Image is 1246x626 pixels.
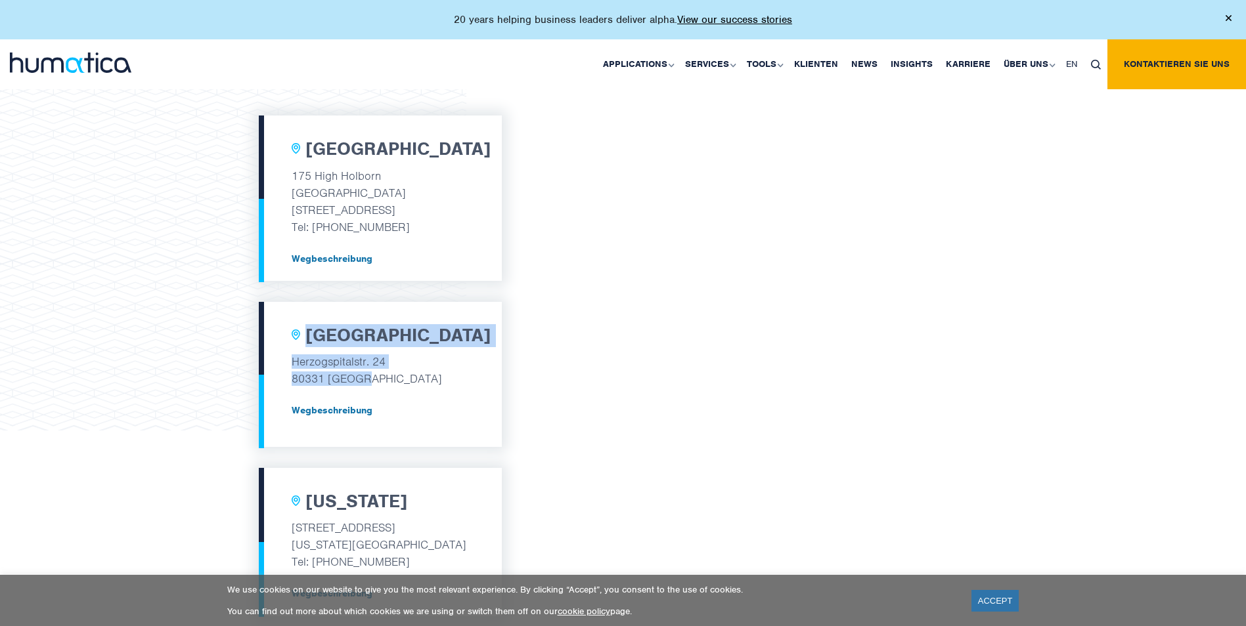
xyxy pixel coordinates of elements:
[292,253,469,264] a: Wegbeschreibung
[292,201,469,219] p: [STREET_ADDRESS]
[227,584,955,595] p: We use cookies on our website to give you the most relevant experience. By clicking “Accept”, you...
[292,167,469,184] p: 175 High Holborn
[1107,39,1246,89] a: Kontaktieren Sie uns
[558,606,610,617] a: cookie policy
[10,52,131,73] img: logo
[596,39,679,89] a: Applications
[292,184,469,201] p: [GEOGRAPHIC_DATA]
[292,553,469,570] p: Tel: [PHONE_NUMBER]
[884,39,939,89] a: Insights
[1091,60,1101,70] img: search_icon
[305,138,491,161] h2: [GEOGRAPHIC_DATA]
[292,370,469,387] p: 80331 [GEOGRAPHIC_DATA]
[997,39,1059,89] a: Über uns
[845,39,884,89] a: News
[677,13,792,26] a: View our success stories
[292,536,469,553] p: [US_STATE][GEOGRAPHIC_DATA]
[305,491,407,513] h2: [US_STATE]
[939,39,997,89] a: Karriere
[292,405,469,415] a: Wegbeschreibung
[292,353,469,370] p: Herzogspitalstr. 24
[740,39,788,89] a: Tools
[454,13,792,26] p: 20 years helping business leaders deliver alpha.
[679,39,740,89] a: Services
[788,39,845,89] a: Klienten
[1059,39,1084,89] a: EN
[1066,58,1078,70] span: EN
[227,606,955,617] p: You can find out more about which cookies we are using or switch them off on our page.
[305,325,491,347] h2: [GEOGRAPHIC_DATA]
[292,519,469,536] p: [STREET_ADDRESS]
[971,590,1019,612] a: ACCEPT
[292,219,469,236] p: Tel: [PHONE_NUMBER]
